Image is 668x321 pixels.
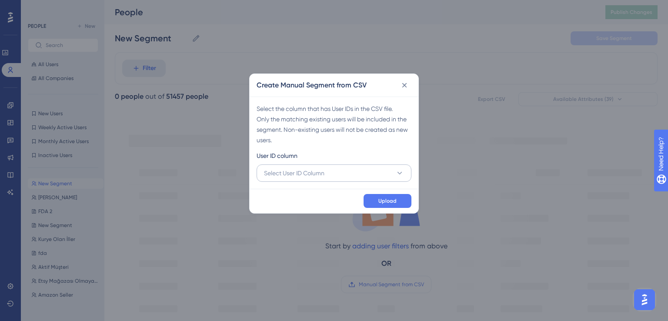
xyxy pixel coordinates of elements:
[631,287,658,313] iframe: UserGuiding AI Assistant Launcher
[20,2,54,13] span: Need Help?
[264,168,324,178] span: Select User ID Column
[257,80,367,90] h2: Create Manual Segment from CSV
[257,104,411,145] div: Select the column that has User IDs in the CSV file. Only the matching existing users will be inc...
[257,150,297,161] span: User ID column
[378,197,397,204] span: Upload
